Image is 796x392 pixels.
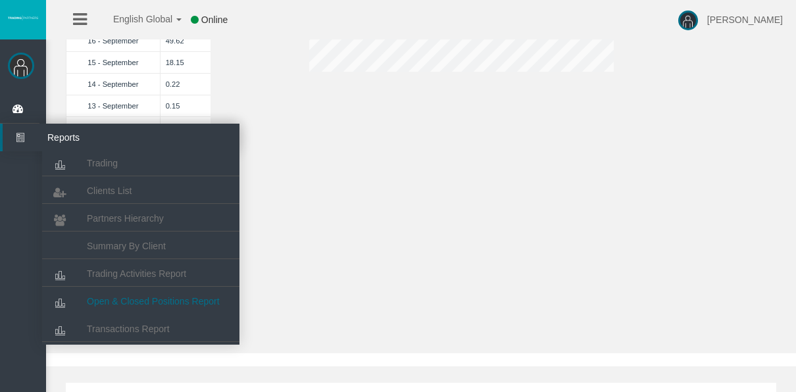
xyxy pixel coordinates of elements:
[37,124,166,151] span: Reports
[66,116,161,138] td: 12 - September
[3,124,239,151] a: Reports
[66,95,161,116] td: 13 - September
[87,268,186,279] span: Trading Activities Report
[42,234,239,258] a: Summary By Client
[42,179,239,203] a: Clients List
[678,11,698,30] img: user-image
[160,30,211,51] td: 49.62
[201,14,228,25] span: Online
[66,51,161,73] td: 15 - September
[42,207,239,230] a: Partners Hierarchy
[87,213,164,224] span: Partners Hierarchy
[87,185,132,196] span: Clients List
[160,116,211,138] td: 5.75
[66,30,161,51] td: 16 - September
[87,296,220,306] span: Open & Closed Positions Report
[96,14,172,24] span: English Global
[87,324,170,334] span: Transactions Report
[42,289,239,313] a: Open & Closed Positions Report
[42,262,239,285] a: Trading Activities Report
[42,151,239,175] a: Trading
[42,317,239,341] a: Transactions Report
[707,14,783,25] span: [PERSON_NAME]
[160,73,211,95] td: 0.22
[160,95,211,116] td: 0.15
[7,15,39,20] img: logo.svg
[87,241,166,251] span: Summary By Client
[160,51,211,73] td: 18.15
[87,158,118,168] span: Trading
[66,73,161,95] td: 14 - September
